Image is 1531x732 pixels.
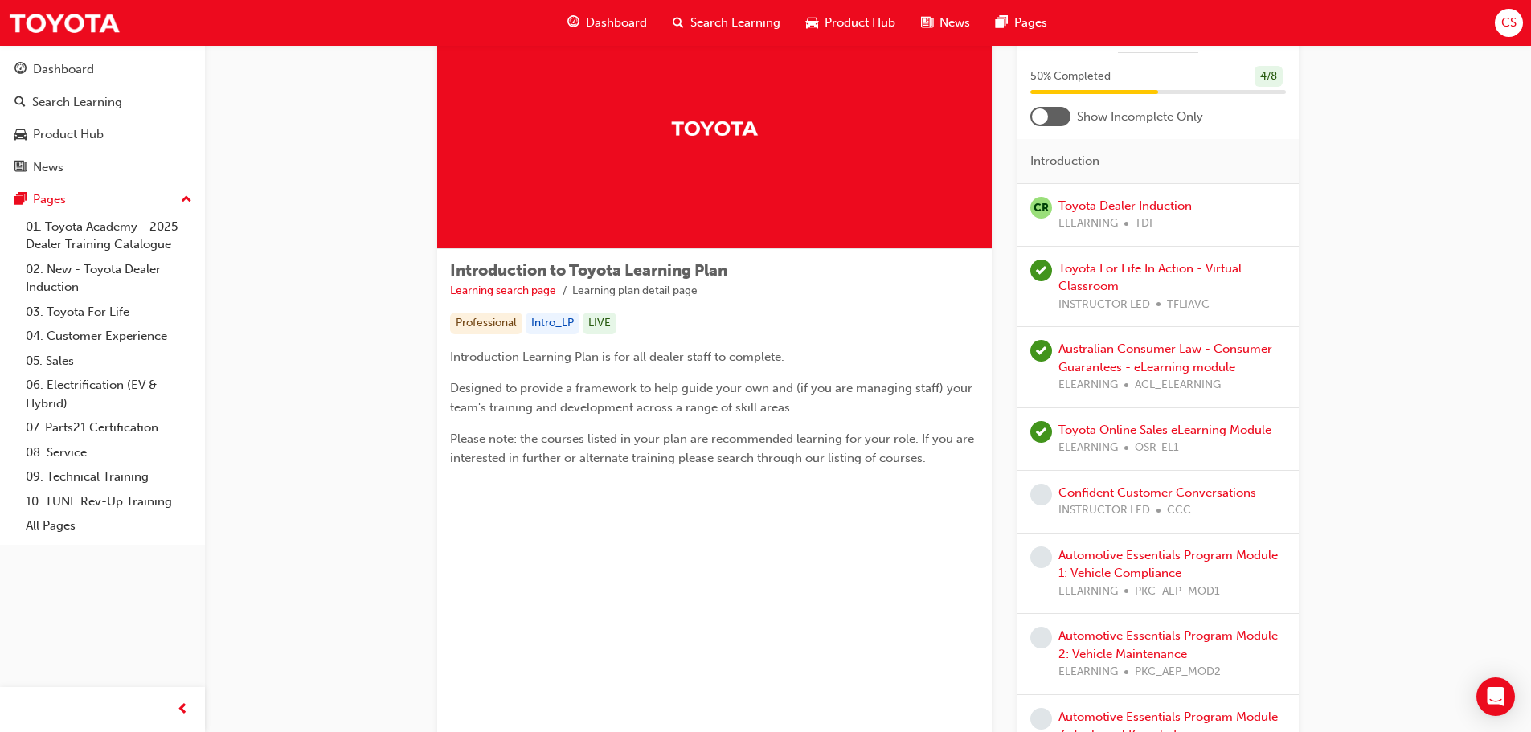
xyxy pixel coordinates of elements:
[996,13,1008,33] span: pages-icon
[450,313,522,334] div: Professional
[14,63,27,77] span: guage-icon
[1030,260,1052,281] span: learningRecordVerb_ATTEND-icon
[583,313,616,334] div: LIVE
[690,14,780,32] span: Search Learning
[793,6,908,39] a: car-iconProduct Hub
[19,349,199,374] a: 05. Sales
[6,51,199,185] button: DashboardSearch LearningProduct HubNews
[1476,677,1515,716] div: Open Intercom Messenger
[33,125,104,144] div: Product Hub
[1030,708,1052,730] span: learningRecordVerb_NONE-icon
[177,700,189,720] span: prev-icon
[19,415,199,440] a: 07. Parts21 Certification
[1167,296,1210,314] span: TFLIAVC
[1030,546,1052,568] span: learningRecordVerb_NONE-icon
[1058,548,1278,581] a: Automotive Essentials Program Module 1: Vehicle Compliance
[526,313,579,334] div: Intro_LP
[1058,215,1118,233] span: ELEARNING
[825,14,895,32] span: Product Hub
[33,158,63,177] div: News
[32,93,122,112] div: Search Learning
[1058,296,1150,314] span: INSTRUCTOR LED
[1058,485,1256,500] a: Confident Customer Conversations
[14,161,27,175] span: news-icon
[8,5,121,41] img: Trak
[19,464,199,489] a: 09. Technical Training
[14,193,27,207] span: pages-icon
[450,284,556,297] a: Learning search page
[450,381,976,415] span: Designed to provide a framework to help guide your own and (if you are managing staff) your team'...
[450,350,784,364] span: Introduction Learning Plan is for all dealer staff to complete.
[1030,340,1052,362] span: learningRecordVerb_COMPLETE-icon
[1255,66,1283,88] div: 4 / 8
[33,60,94,79] div: Dashboard
[1058,341,1272,374] a: Australian Consumer Law - Consumer Guarantees - eLearning module
[1495,9,1523,37] button: CS
[1135,583,1220,601] span: PKC_AEP_MOD1
[6,153,199,182] a: News
[181,190,192,211] span: up-icon
[1058,423,1271,437] a: Toyota Online Sales eLearning Module
[567,13,579,33] span: guage-icon
[1167,501,1191,520] span: CCC
[19,300,199,325] a: 03. Toyota For Life
[6,55,199,84] a: Dashboard
[6,185,199,215] button: Pages
[1058,439,1118,457] span: ELEARNING
[19,215,199,257] a: 01. Toyota Academy - 2025 Dealer Training Catalogue
[1135,215,1152,233] span: TDI
[1030,67,1111,86] span: 50 % Completed
[19,513,199,538] a: All Pages
[19,257,199,300] a: 02. New - Toyota Dealer Induction
[1058,628,1278,661] a: Automotive Essentials Program Module 2: Vehicle Maintenance
[1030,152,1099,170] span: Introduction
[450,261,727,280] span: Introduction to Toyota Learning Plan
[1135,439,1179,457] span: OSR-EL1
[921,13,933,33] span: news-icon
[19,324,199,349] a: 04. Customer Experience
[806,13,818,33] span: car-icon
[1058,376,1118,395] span: ELEARNING
[1030,484,1052,505] span: learningRecordVerb_NONE-icon
[908,6,983,39] a: news-iconNews
[14,128,27,142] span: car-icon
[939,14,970,32] span: News
[6,120,199,149] a: Product Hub
[33,190,66,209] div: Pages
[1501,14,1517,32] span: CS
[14,96,26,110] span: search-icon
[1014,14,1047,32] span: Pages
[1058,663,1118,681] span: ELEARNING
[555,6,660,39] a: guage-iconDashboard
[19,489,199,514] a: 10. TUNE Rev-Up Training
[1030,627,1052,648] span: learningRecordVerb_NONE-icon
[670,114,759,142] img: Trak
[1058,198,1192,213] a: Toyota Dealer Induction
[19,373,199,415] a: 06. Electrification (EV & Hybrid)
[1030,197,1052,219] span: null-icon
[1058,261,1242,294] a: Toyota For Life In Action - Virtual Classroom
[673,13,684,33] span: search-icon
[572,282,698,301] li: Learning plan detail page
[1058,501,1150,520] span: INSTRUCTOR LED
[1058,583,1118,601] span: ELEARNING
[660,6,793,39] a: search-iconSearch Learning
[983,6,1060,39] a: pages-iconPages
[450,431,977,465] span: Please note: the courses listed in your plan are recommended learning for your role. If you are i...
[1135,376,1221,395] span: ACL_ELEARNING
[1030,421,1052,443] span: learningRecordVerb_PASS-icon
[1135,663,1221,681] span: PKC_AEP_MOD2
[1077,108,1203,126] span: Show Incomplete Only
[19,440,199,465] a: 08. Service
[586,14,647,32] span: Dashboard
[6,88,199,117] a: Search Learning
